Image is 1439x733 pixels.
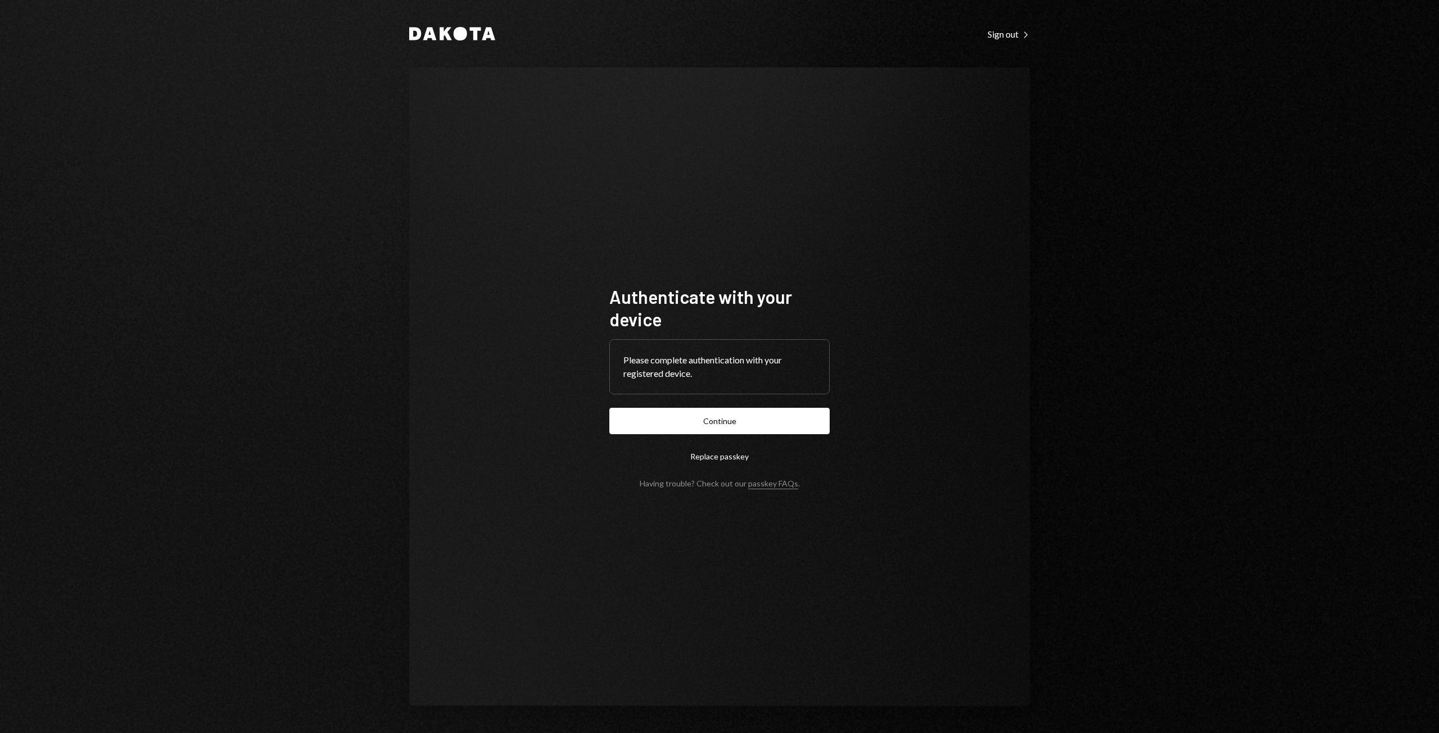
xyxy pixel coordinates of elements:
button: Continue [609,408,830,434]
div: Sign out [988,29,1030,40]
a: Sign out [988,28,1030,40]
a: passkey FAQs [748,479,798,489]
div: Please complete authentication with your registered device. [623,353,816,380]
div: Having trouble? Check out our . [640,479,800,488]
button: Replace passkey [609,443,830,470]
h1: Authenticate with your device [609,285,830,330]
